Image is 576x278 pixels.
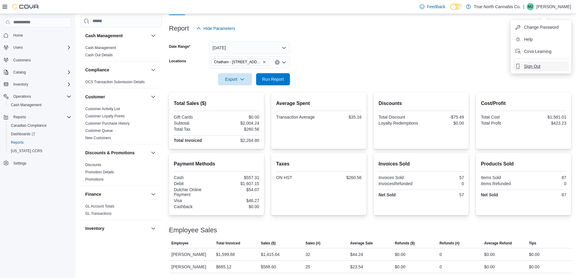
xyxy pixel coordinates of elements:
div: $588.60 [261,263,276,270]
span: Export [222,73,248,85]
div: 57 [422,175,464,180]
button: Discounts & Promotions [85,150,148,156]
button: Catalog [11,69,28,76]
button: Catalog [1,68,74,77]
div: 87 [525,192,566,197]
button: Operations [11,93,34,100]
span: Feedback [427,4,445,10]
button: Finance [150,191,157,198]
span: Cova Learning [524,48,552,54]
h3: Report [169,25,189,32]
div: Total Tax [174,127,215,132]
div: Michael James Kozlof [527,3,534,10]
div: $1,599.68 [216,251,235,258]
span: Average Sale [350,241,373,246]
span: Inventory [11,81,71,88]
div: $35.16 [320,115,362,119]
div: Dutchie Online Payment [174,187,215,197]
h3: Discounts & Promotions [85,150,135,156]
span: Average Refund [484,241,512,246]
span: Dashboards [11,132,35,136]
div: Finance [80,203,162,220]
span: Users [13,45,23,50]
div: Subtotal [174,121,215,126]
div: Items Refunded [481,181,522,186]
button: Inventory [11,81,31,88]
button: Reports [1,113,74,121]
div: $0.00 [484,263,495,270]
input: Dark Mode [450,4,463,10]
p: True North Cannabis Co. [474,3,521,10]
span: GL Account Totals [85,204,114,209]
button: Help [513,34,569,44]
button: Inventory [1,80,74,89]
div: $0.00 [529,263,539,270]
div: Visa [174,198,215,203]
div: Debit [174,181,215,186]
button: Compliance [150,66,157,74]
div: Total Profit [481,121,522,126]
span: Discounts [85,162,101,167]
span: Operations [13,94,31,99]
div: Cash Management [80,44,162,61]
span: Sales (#) [305,241,320,246]
span: Refunds (#) [440,241,460,246]
span: Washington CCRS [8,147,71,155]
img: Cova [12,4,39,10]
div: Cashback [174,204,215,209]
div: 57 [422,192,464,197]
span: Customer Purchase History [85,121,130,126]
div: 0 [525,181,566,186]
span: Refunds ($) [395,241,415,246]
div: $2,264.80 [218,138,259,143]
span: Settings [13,161,26,166]
a: GL Account Totals [85,204,114,208]
div: Gift Cards [174,115,215,119]
span: Canadian Compliance [11,123,47,128]
button: Clear input [275,60,280,65]
span: Cash Management [11,103,41,107]
div: $1,415.64 [261,251,279,258]
div: 32 [305,251,310,258]
span: Run Report [262,76,284,82]
button: Run Report [256,73,290,85]
button: Inventory [150,225,157,232]
h2: Cost/Profit [481,100,566,107]
span: MJ [528,3,533,10]
h2: Products Sold [481,160,566,168]
h2: Discounts [379,100,464,107]
button: Inventory [85,225,148,231]
span: Hide Parameters [203,25,235,31]
strong: Net Sold [481,192,498,197]
h2: Payment Methods [174,160,259,168]
span: Chatham - 85 King St W [211,59,269,65]
span: Home [11,31,71,39]
div: $0.00 [395,251,405,258]
span: Reports [11,113,71,121]
p: | [523,3,524,10]
label: Locations [169,59,186,64]
div: $44.24 [350,251,363,258]
span: Settings [11,159,71,167]
button: Reports [11,113,28,121]
button: Discounts & Promotions [150,149,157,156]
button: Customers [1,55,74,64]
button: Cash Management [150,32,157,39]
button: Export [218,73,252,85]
a: Customer Loyalty Points [85,114,125,118]
div: $665.12 [216,263,232,270]
span: Customer Activity List [85,106,120,111]
div: 87 [525,175,566,180]
div: Loyalty Redemptions [379,121,420,126]
a: Promotions [85,177,104,182]
span: Cash Management [8,101,71,109]
span: Cash Out Details [85,53,113,57]
h3: Customer [85,94,105,100]
span: Chatham - [STREET_ADDRESS] [214,59,261,65]
a: Dashboards [6,130,74,138]
div: $23.54 [350,263,363,270]
a: New Customers [85,136,111,140]
a: Reports [8,139,26,146]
